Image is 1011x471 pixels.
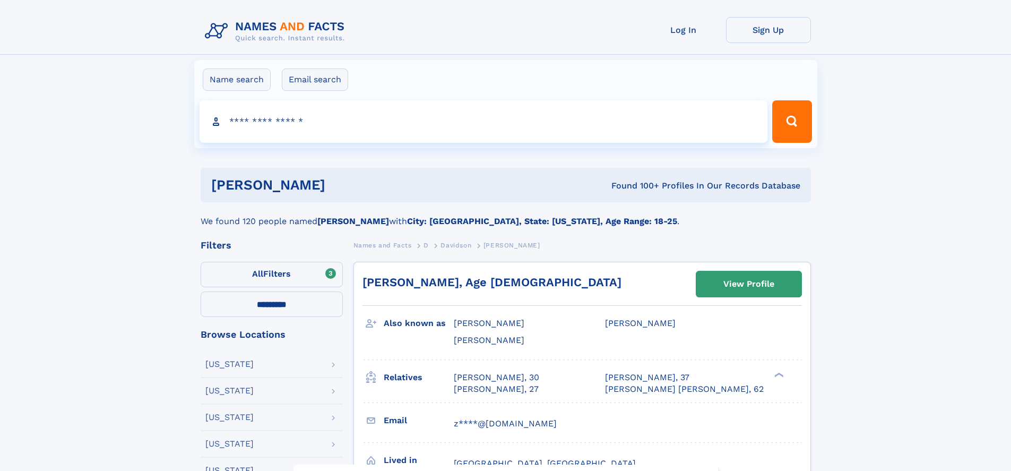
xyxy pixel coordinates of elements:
[317,216,389,226] b: [PERSON_NAME]
[772,371,784,378] div: ❯
[454,335,524,345] span: [PERSON_NAME]
[201,202,811,228] div: We found 120 people named with .
[205,440,254,448] div: [US_STATE]
[201,17,353,46] img: Logo Names and Facts
[203,68,271,91] label: Name search
[362,276,621,289] a: [PERSON_NAME], Age [DEMOGRAPHIC_DATA]
[454,383,539,395] a: [PERSON_NAME], 27
[454,458,636,468] span: [GEOGRAPHIC_DATA], [GEOGRAPHIC_DATA]
[384,314,454,332] h3: Also known as
[200,100,768,143] input: search input
[353,238,412,252] a: Names and Facts
[605,372,689,383] a: [PERSON_NAME], 37
[252,269,263,279] span: All
[454,372,539,383] a: [PERSON_NAME], 30
[201,241,343,250] div: Filters
[384,412,454,430] h3: Email
[384,369,454,387] h3: Relatives
[772,100,811,143] button: Search Button
[483,242,540,249] span: [PERSON_NAME]
[696,271,801,297] a: View Profile
[211,178,469,192] h1: [PERSON_NAME]
[723,272,774,296] div: View Profile
[407,216,677,226] b: City: [GEOGRAPHIC_DATA], State: [US_STATE], Age Range: 18-25
[641,17,726,43] a: Log In
[440,238,471,252] a: Davidson
[726,17,811,43] a: Sign Up
[424,242,429,249] span: D
[605,318,676,328] span: [PERSON_NAME]
[424,238,429,252] a: D
[205,413,254,422] div: [US_STATE]
[454,318,524,328] span: [PERSON_NAME]
[205,360,254,369] div: [US_STATE]
[468,180,800,192] div: Found 100+ Profiles In Our Records Database
[384,451,454,469] h3: Lived in
[205,387,254,395] div: [US_STATE]
[201,330,343,339] div: Browse Locations
[201,262,343,287] label: Filters
[605,383,764,395] a: [PERSON_NAME] [PERSON_NAME], 62
[440,242,471,249] span: Davidson
[282,68,348,91] label: Email search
